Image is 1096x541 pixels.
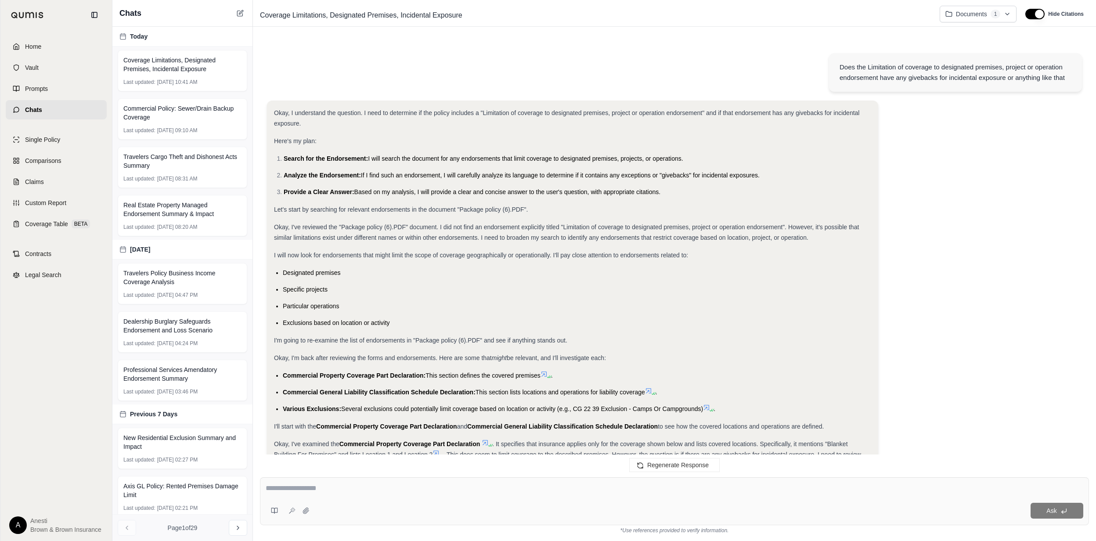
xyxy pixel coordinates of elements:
div: Does the Limitation of coverage to designated premises, project or operation endorsement have any... [840,62,1071,83]
a: Single Policy [6,130,107,149]
button: Documents1 [940,6,1017,22]
span: . It specifies that insurance applies only for the coverage shown below and lists covered locatio... [274,440,848,458]
a: Home [6,37,107,56]
span: Commercial General Liability Classification Schedule Declaration: [283,389,476,396]
span: and [457,423,467,430]
button: Collapse sidebar [87,8,101,22]
span: Prompts [25,84,48,93]
span: Last updated: [123,175,155,182]
span: Vault [25,63,39,72]
em: might [492,354,507,361]
strong: Commercial Property Coverage Part Declaration [316,423,457,430]
span: Last updated: [123,127,155,134]
span: I'm going to re-examine the list of endorsements in "Package policy (6).PDF" and see if anything ... [274,337,567,344]
a: Chats [6,100,107,119]
span: Hide Citations [1048,11,1084,18]
span: If I find such an endorsement, I will carefully analyze its language to determine if it contains ... [361,172,760,179]
span: Page 1 of 29 [168,523,198,532]
span: Okay, I've reviewed the "Package policy (6).PDF" document. I did not find an endorsement explicit... [274,224,859,241]
strong: Commercial General Liability Classification Schedule Declaration [467,423,658,430]
span: [DATE] 02:21 PM [157,505,198,512]
span: Previous 7 Days [130,410,177,418]
span: Coverage Table [25,220,68,228]
div: A [9,516,27,534]
span: Travelers Policy Business Income Coverage Analysis [123,269,242,286]
span: Travelers Cargo Theft and Dishonest Acts Summary [123,152,242,170]
span: [DATE] 04:24 PM [157,340,198,347]
span: [DATE] 04:47 PM [157,292,198,299]
span: . This does seem to limit coverage to the described premises. However, the question is if there a... [274,451,861,469]
span: Claims [25,177,44,186]
span: Professional Services Amendatory Endorsement Summary [123,365,242,383]
span: [DATE] 09:10 AM [157,127,198,134]
span: Last updated: [123,340,155,347]
a: Coverage TableBETA [6,214,107,234]
a: Contracts [6,244,107,263]
span: Various Exclusions: [283,405,341,412]
span: Last updated: [123,456,155,463]
span: . [656,389,657,396]
span: Last updated: [123,292,155,299]
span: Let's start by searching for relevant endorsements in the document "Package policy (6).PDF". [274,206,528,213]
span: This section defines the covered premises [425,372,540,379]
span: Coverage Limitations, Designated Premises, Incidental Exposure [256,8,466,22]
span: Specific projects [283,286,328,293]
span: Today [130,32,148,41]
span: Contracts [25,249,51,258]
span: [DATE] 02:27 PM [157,456,198,463]
span: Axis GL Policy: Rented Premises Damage Limit [123,482,242,499]
span: Chats [119,7,141,19]
span: Designated premises [283,269,341,276]
div: Edit Title [256,8,933,22]
span: to see how the covered locations and operations are defined. [658,423,824,430]
span: Comparisons [25,156,61,165]
span: Okay, I'm back after reviewing the forms and endorsements. Here are some that [274,354,492,361]
span: Coverage Limitations, Designated Premises, Incidental Exposure [123,56,242,73]
span: I will search the document for any endorsements that limit coverage to designated premises, proje... [368,155,683,162]
span: Last updated: [123,224,155,231]
span: Provide a Clear Answer: [284,188,354,195]
span: Regenerate Response [647,462,709,469]
button: Regenerate Response [629,458,720,472]
div: *Use references provided to verify information. [260,525,1089,534]
a: Custom Report [6,193,107,213]
span: [DATE] 10:41 AM [157,79,198,86]
span: Last updated: [123,388,155,395]
span: Documents [956,10,987,18]
span: 1 [991,10,1001,18]
span: Home [25,42,41,51]
span: Dealership Burglary Safeguards Endorsement and Loss Scenario [123,317,242,335]
span: [DATE] [130,245,150,254]
span: Exclusions based on location or activity [283,319,390,326]
span: [DATE] 03:46 PM [157,388,198,395]
span: New Residential Exclusion Summary and Impact [123,433,242,451]
span: Okay, I understand the question. I need to determine if the policy includes a "Limitation of cove... [274,109,859,127]
span: Last updated: [123,505,155,512]
span: I will now look for endorsements that might limit the scope of coverage geographically or operati... [274,252,688,259]
span: I'll start with the [274,423,316,430]
span: This section lists locations and operations for liability coverage [476,389,645,396]
span: Okay, I've examined the [274,440,339,447]
button: New Chat [235,8,245,18]
strong: Commercial Property Coverage Part Declaration [339,440,480,447]
span: Anesti [30,516,101,525]
span: Single Policy [25,135,60,144]
span: Last updated: [123,79,155,86]
a: Legal Search [6,265,107,285]
span: BETA [72,220,90,228]
a: Vault [6,58,107,77]
span: Legal Search [25,270,61,279]
span: be relevant, and I'll investigate each: [507,354,606,361]
span: Custom Report [25,198,66,207]
a: Comparisons [6,151,107,170]
span: Real Estate Property Managed Endorsement Summary & Impact [123,201,242,218]
span: . [714,405,715,412]
span: Commercial Property Coverage Part Declaration: [283,372,425,379]
span: Several exclusions could potentially limit coverage based on location or activity (e.g., CG 22 39... [341,405,703,412]
span: Search for the Endorsement: [284,155,368,162]
span: Brown & Brown Insurance [30,525,101,534]
img: Qumis Logo [11,12,44,18]
span: Analyze the Endorsement: [284,172,361,179]
span: [DATE] 08:31 AM [157,175,198,182]
span: Chats [25,105,42,114]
